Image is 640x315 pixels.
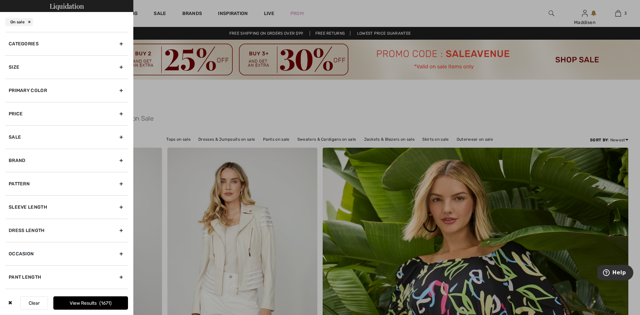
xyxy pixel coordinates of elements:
div: Occasion [5,242,128,265]
div: Brand [5,149,128,172]
div: Pattern [5,172,128,195]
div: ✖ [5,296,15,310]
div: Pant Length [5,265,128,289]
div: Pant Fit [5,289,128,312]
div: Categories [5,32,128,55]
div: Sale [5,125,128,149]
div: Price [5,102,128,125]
div: On sale [5,18,33,26]
div: Dress Length [5,219,128,242]
iframe: Opens a widget where you can find more information [597,265,633,282]
button: View Results1671 [53,296,128,310]
div: Size [5,55,128,79]
div: Sleeve length [5,195,128,219]
div: Primary Color [5,79,128,102]
span: 1671 [99,300,112,306]
button: Clear [20,296,48,310]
